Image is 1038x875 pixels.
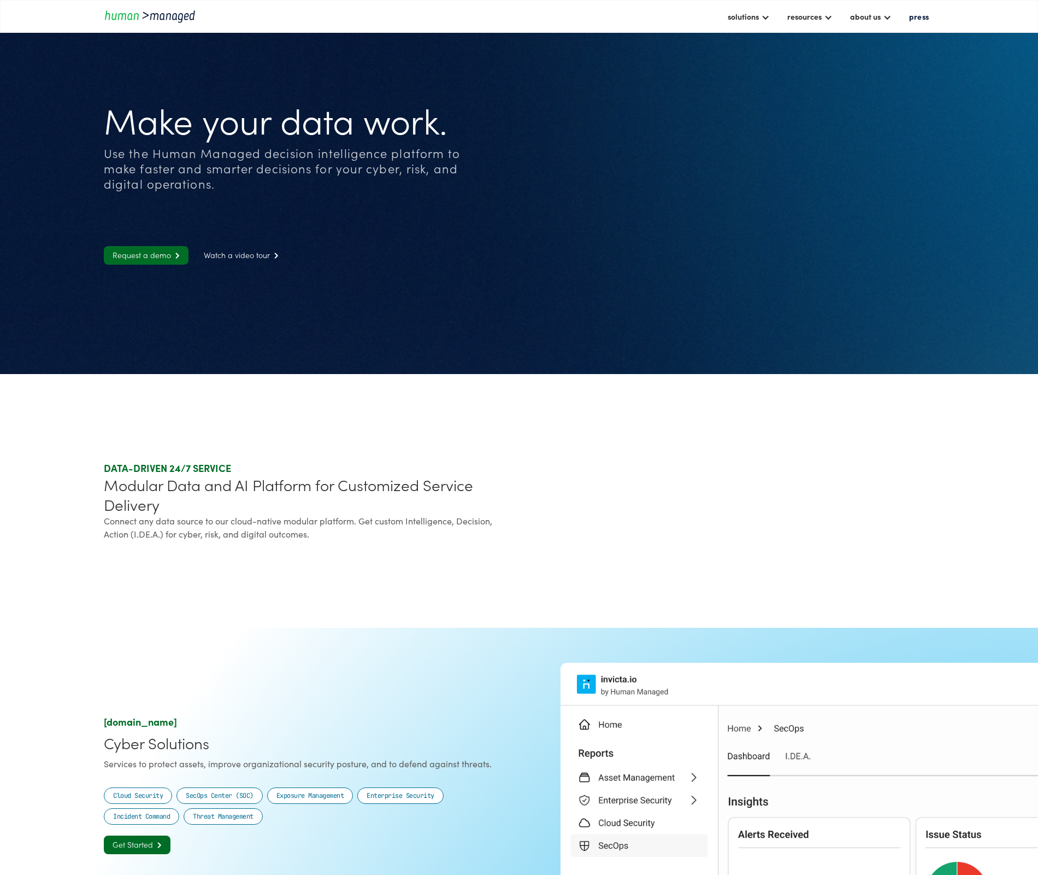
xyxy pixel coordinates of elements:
[195,246,287,265] a: Watch a video tour
[176,787,263,804] a: SecOps Center (SOC)
[850,10,881,23] div: about us
[367,790,434,801] div: Enterprise Security
[270,252,279,259] span: 
[113,811,170,822] div: Incident Command
[104,733,515,752] div: Cyber Solutions
[728,10,759,23] div: solutions
[153,842,162,849] span: 
[267,787,353,804] a: Exposure Management
[276,790,344,801] div: Exposure Management
[104,808,179,825] a: Incident Command
[104,514,515,540] div: Connect any data source to our cloud-native modular platform. Get custom Intelligence, Decision, ...
[113,790,163,801] div: Cloud Security
[171,252,180,259] span: 
[104,145,463,191] div: Use the Human Managed decision intelligence platform to make faster and smarter decisions for you...
[186,790,253,801] div: SecOps Center (SOC)
[104,787,172,804] a: Cloud Security
[193,811,253,822] div: Threat Management
[104,475,515,514] div: Modular Data and AI Platform for Customized Service Delivery
[904,7,934,26] a: press
[104,246,188,265] a: Request a demo
[184,808,263,825] a: Threat Management
[357,787,444,804] a: Enterprise Security
[845,7,897,26] div: about us
[104,715,515,728] div: [DOMAIN_NAME]
[782,7,838,26] div: resources
[787,10,822,23] div: resources
[104,757,515,770] div: Services to protect assets, improve organizational security posture, and to defend against threats.
[104,462,515,475] div: DATA-DRIVEN 24/7 SERVICE
[722,7,775,26] div: solutions
[104,836,170,854] a: Get Started
[104,9,202,24] a: home
[104,98,463,140] h1: Make your data work.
